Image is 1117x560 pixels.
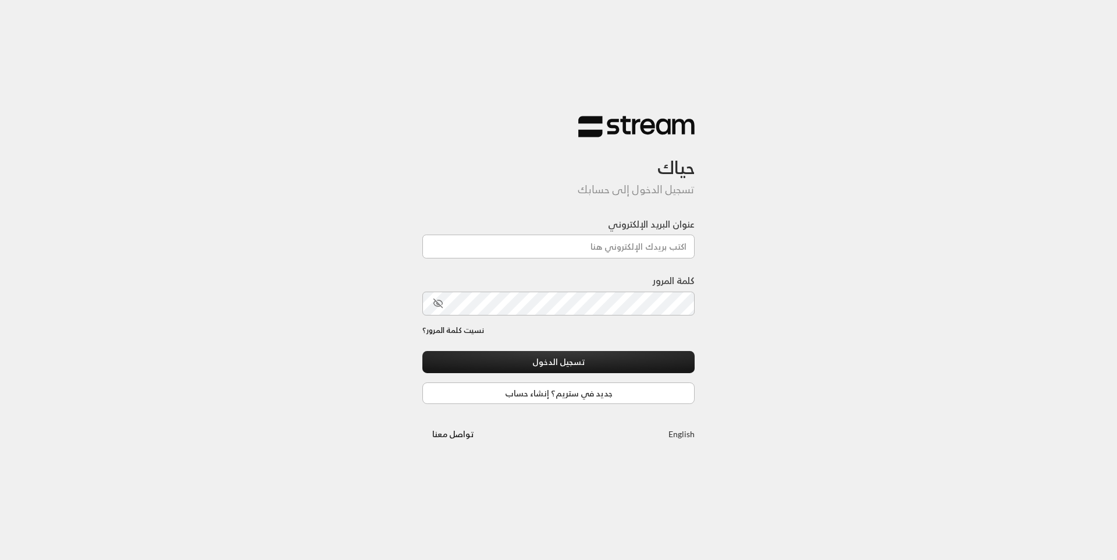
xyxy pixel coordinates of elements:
[422,382,695,404] a: جديد في ستريم؟ إنشاء حساب
[608,217,695,231] label: عنوان البريد الإلكتروني
[653,274,695,288] label: كلمة المرور
[668,423,695,445] a: English
[422,423,483,445] button: تواصل معنا
[422,235,695,258] input: اكتب بريدك الإلكتروني هنا
[422,427,483,441] a: تواصل معنا
[422,183,695,196] h5: تسجيل الدخول إلى حسابك
[422,325,484,336] a: نسيت كلمة المرور؟
[422,138,695,178] h3: حياك
[422,351,695,373] button: تسجيل الدخول
[428,293,448,313] button: toggle password visibility
[578,115,695,138] img: Stream Logo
